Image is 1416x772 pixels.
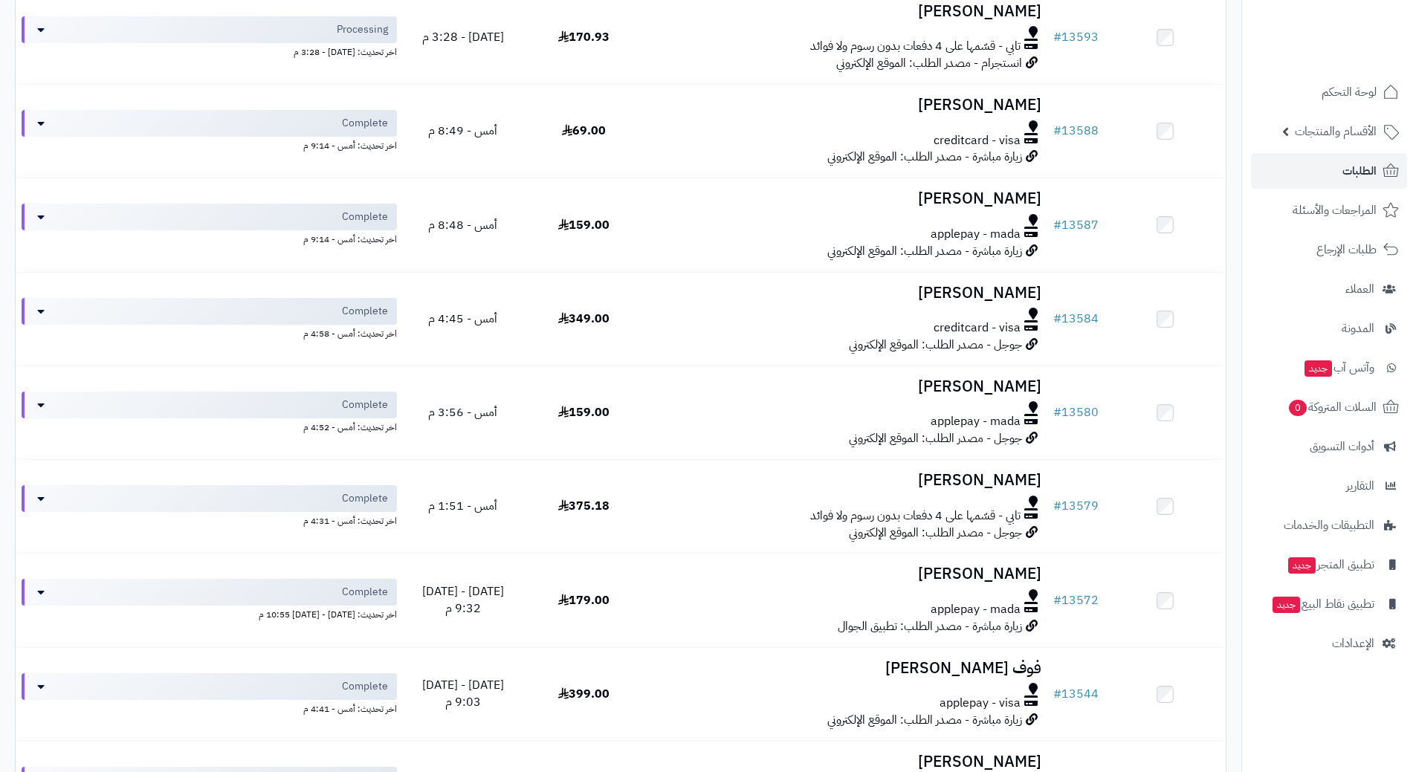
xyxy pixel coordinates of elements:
[22,137,397,152] div: اخر تحديث: أمس - 9:14 م
[1251,507,1407,543] a: التطبيقات والخدمات
[1289,400,1307,416] span: 0
[931,601,1021,618] span: applepay - mada
[1251,192,1407,228] a: المراجعات والأسئلة
[1342,160,1377,181] span: الطلبات
[428,497,497,515] span: أمس - 1:51 م
[1287,554,1374,575] span: تطبيق المتجر
[1287,397,1377,418] span: السلات المتروكة
[1251,626,1407,661] a: الإعدادات
[1053,685,1099,703] a: #13544
[650,472,1041,489] h3: [PERSON_NAME]
[1316,239,1377,260] span: طلبات الإرجاع
[650,190,1041,207] h3: [PERSON_NAME]
[22,700,397,716] div: اخر تحديث: أمس - 4:41 م
[827,148,1022,166] span: زيارة مباشرة - مصدر الطلب: الموقع الإلكتروني
[934,319,1021,337] span: creditcard - visa
[650,285,1041,302] h3: [PERSON_NAME]
[342,116,388,131] span: Complete
[1251,232,1407,267] a: طلبات الإرجاع
[810,507,1021,525] span: تابي - قسّمها على 4 دفعات بدون رسوم ولا فوائد
[827,711,1022,729] span: زيارة مباشرة - مصدر الطلب: الموقع الإلكتروني
[1053,216,1061,234] span: #
[428,122,497,140] span: أمس - 8:49 م
[1322,82,1377,103] span: لوحة التحكم
[810,38,1021,55] span: تابي - قسّمها على 4 دفعات بدون رسوم ولا فوائد
[934,132,1021,149] span: creditcard - visa
[1053,28,1099,46] a: #13593
[1293,200,1377,221] span: المراجعات والأسئلة
[1284,515,1374,536] span: التطبيقات والخدمات
[838,617,1022,635] span: زيارة مباشرة - مصدر الطلب: تطبيق الجوال
[22,606,397,621] div: اخر تحديث: [DATE] - [DATE] 10:55 م
[1251,547,1407,583] a: تطبيق المتجرجديد
[1251,153,1407,189] a: الطلبات
[1303,357,1374,378] span: وآتس آب
[827,242,1022,260] span: زيارة مباشرة - مصدر الطلب: الموقع الإلكتروني
[342,304,388,319] span: Complete
[650,97,1041,114] h3: [PERSON_NAME]
[836,54,1022,72] span: انستجرام - مصدر الطلب: الموقع الإلكتروني
[1251,468,1407,504] a: التقارير
[1053,122,1099,140] a: #13588
[1251,429,1407,464] a: أدوات التسويق
[562,122,606,140] span: 69.00
[1271,594,1374,614] span: تطبيق نقاط البيع
[1053,122,1061,140] span: #
[337,22,388,37] span: Processing
[1053,403,1061,421] span: #
[22,43,397,59] div: اخر تحديث: [DATE] - 3:28 م
[849,524,1022,542] span: جوجل - مصدر الطلب: الموقع الإلكتروني
[558,28,610,46] span: 170.93
[1310,436,1374,457] span: أدوات التسويق
[1053,685,1061,703] span: #
[428,216,497,234] span: أمس - 8:48 م
[1251,350,1407,386] a: وآتس آبجديد
[22,512,397,528] div: اخر تحديث: أمس - 4:31 م
[650,378,1041,395] h3: [PERSON_NAME]
[1332,633,1374,654] span: الإعدادات
[650,660,1041,677] h3: فوف [PERSON_NAME]
[1342,318,1374,339] span: المدونة
[1053,497,1099,515] a: #13579
[940,695,1021,712] span: applepay - visa
[22,325,397,340] div: اخر تحديث: أمس - 4:58 م
[422,583,504,617] span: [DATE] - [DATE] 9:32 م
[1251,311,1407,346] a: المدونة
[1288,557,1316,574] span: جديد
[558,403,610,421] span: 159.00
[558,591,610,609] span: 179.00
[1251,586,1407,622] a: تطبيق نقاط البيعجديد
[1053,497,1061,515] span: #
[1053,310,1099,328] a: #13584
[342,679,388,694] span: Complete
[849,429,1022,447] span: جوجل - مصدر الطلب: الموقع الإلكتروني
[650,565,1041,583] h3: [PERSON_NAME]
[1346,476,1374,496] span: التقارير
[849,336,1022,354] span: جوجل - مصدر الطلب: الموقع الإلكتروني
[1053,403,1099,421] a: #13580
[931,413,1021,430] span: applepay - mada
[422,676,504,711] span: [DATE] - [DATE] 9:03 م
[342,585,388,600] span: Complete
[650,3,1041,20] h3: [PERSON_NAME]
[342,210,388,224] span: Complete
[428,403,497,421] span: أمس - 3:56 م
[931,226,1021,243] span: applepay - mada
[1053,28,1061,46] span: #
[428,310,497,328] span: أمس - 4:45 م
[342,491,388,506] span: Complete
[558,310,610,328] span: 349.00
[558,216,610,234] span: 159.00
[1053,591,1099,609] a: #13572
[1053,310,1061,328] span: #
[342,398,388,412] span: Complete
[422,28,504,46] span: [DATE] - 3:28 م
[1345,279,1374,299] span: العملاء
[558,685,610,703] span: 399.00
[1273,597,1300,613] span: جديد
[1053,591,1061,609] span: #
[650,753,1041,771] h3: [PERSON_NAME]
[1251,389,1407,425] a: السلات المتروكة0
[22,418,397,434] div: اخر تحديث: أمس - 4:52 م
[1251,74,1407,110] a: لوحة التحكم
